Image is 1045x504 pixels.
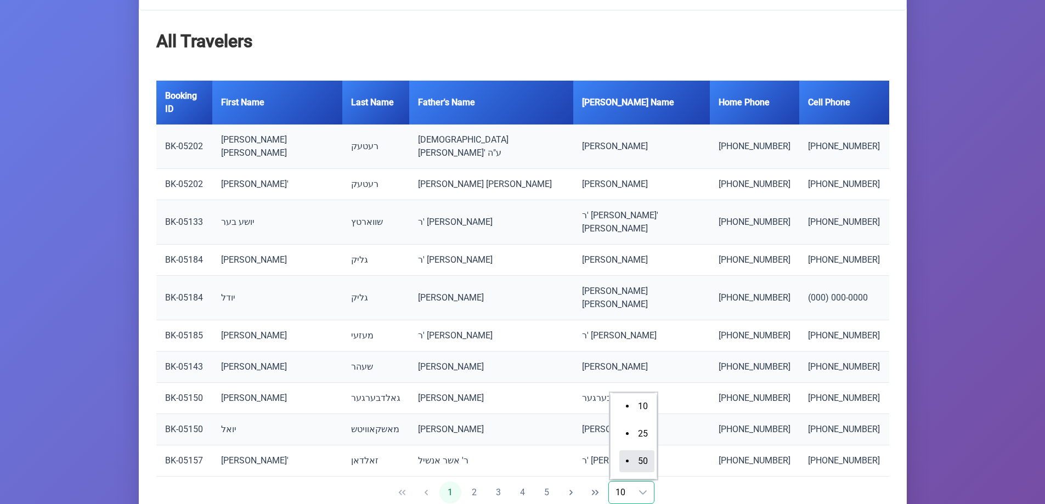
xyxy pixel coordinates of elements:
[342,200,409,245] td: שווארטץ
[342,383,409,414] td: גאלדבערגער
[212,414,342,445] td: יואל
[573,320,710,352] td: ר' [PERSON_NAME]
[619,423,654,445] li: 25
[710,81,799,124] th: Home Phone
[165,254,203,265] a: BK-05184
[573,383,710,414] td: אנשיל גאלדבערגער
[619,395,654,417] li: 10
[409,414,573,445] td: [PERSON_NAME]
[609,482,632,503] span: Rows per page
[212,81,342,124] th: First Name
[156,81,213,124] th: Booking ID
[573,245,710,276] td: [PERSON_NAME]
[710,352,799,383] td: [PHONE_NUMBER]
[584,482,606,503] button: Last Page
[165,141,203,151] a: BK-05202
[165,292,203,303] a: BK-05184
[573,81,710,124] th: [PERSON_NAME] Name
[409,124,573,169] td: [DEMOGRAPHIC_DATA][PERSON_NAME]' ע"ה
[342,320,409,352] td: מעזעי
[165,361,203,372] a: BK-05143
[710,383,799,414] td: [PHONE_NUMBER]
[632,482,654,503] div: dropdown trigger
[710,276,799,320] td: [PHONE_NUMBER]
[488,482,510,503] button: 3
[212,320,342,352] td: [PERSON_NAME]
[560,482,582,503] button: Next Page
[212,124,342,169] td: [PERSON_NAME] [PERSON_NAME]
[165,217,203,227] a: BK-05133
[573,200,710,245] td: ר' [PERSON_NAME]' [PERSON_NAME]
[710,445,799,477] td: [PHONE_NUMBER]
[536,482,558,503] button: 5
[799,124,889,169] td: [PHONE_NUMBER]
[799,276,889,320] td: (000) 000-0000
[165,330,203,341] a: BK-05185
[799,414,889,445] td: [PHONE_NUMBER]
[573,169,710,200] td: [PERSON_NAME]
[799,320,889,352] td: [PHONE_NUMBER]
[342,169,409,200] td: רעטעק
[165,424,203,434] a: BK-05150
[409,200,573,245] td: ר' [PERSON_NAME]
[439,482,461,503] button: 1
[409,169,573,200] td: [PERSON_NAME] [PERSON_NAME]
[799,200,889,245] td: [PHONE_NUMBER]
[799,245,889,276] td: [PHONE_NUMBER]
[212,169,342,200] td: [PERSON_NAME]'
[212,445,342,477] td: [PERSON_NAME]'
[165,455,203,466] a: BK-05157
[409,383,573,414] td: [PERSON_NAME]
[638,456,648,466] span: 50
[156,28,889,54] h2: All Travelers
[409,320,573,352] td: ר' [PERSON_NAME]
[799,169,889,200] td: [PHONE_NUMBER]
[573,276,710,320] td: [PERSON_NAME] [PERSON_NAME]
[710,200,799,245] td: [PHONE_NUMBER]
[342,81,409,124] th: Last Name
[212,276,342,320] td: יודל
[342,414,409,445] td: מאשקאוויטש
[342,276,409,320] td: גליק
[799,81,889,124] th: Cell Phone
[409,245,573,276] td: ר' [PERSON_NAME]
[212,245,342,276] td: [PERSON_NAME]
[409,445,573,477] td: ר' אשר אנשיל
[799,383,889,414] td: [PHONE_NUMBER]
[212,352,342,383] td: [PERSON_NAME]
[212,200,342,245] td: יושע בער
[212,383,342,414] td: [PERSON_NAME]
[342,124,409,169] td: רעטעק
[710,414,799,445] td: [PHONE_NUMBER]
[710,245,799,276] td: [PHONE_NUMBER]
[573,414,710,445] td: [PERSON_NAME]
[638,428,648,439] span: 25
[710,320,799,352] td: [PHONE_NUMBER]
[165,179,203,189] a: BK-05202
[710,124,799,169] td: [PHONE_NUMBER]
[165,393,203,403] a: BK-05150
[409,352,573,383] td: [PERSON_NAME]
[573,445,710,477] td: ר' [PERSON_NAME]
[573,124,710,169] td: [PERSON_NAME]
[464,482,485,503] button: 2
[611,393,657,479] ul: Option List
[512,482,534,503] button: 4
[342,245,409,276] td: גליק
[799,445,889,477] td: [PHONE_NUMBER]
[409,276,573,320] td: [PERSON_NAME]
[409,81,573,124] th: Father's Name
[342,352,409,383] td: שעהר
[638,401,648,411] span: 10
[342,445,409,477] td: זאלדאן
[710,169,799,200] td: [PHONE_NUMBER]
[573,352,710,383] td: [PERSON_NAME]
[799,352,889,383] td: [PHONE_NUMBER]
[619,450,654,472] li: 50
